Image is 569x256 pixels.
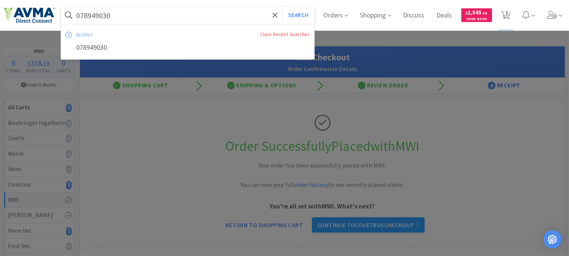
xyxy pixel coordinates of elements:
[61,41,314,55] div: 078949030
[482,11,487,16] span: . 58
[466,17,487,22] span: Cash Back
[260,31,310,38] a: Clear Recent Searches
[543,230,561,248] div: Open Intercom Messenger
[400,12,428,19] a: Discuss
[498,13,514,20] a: 3
[4,7,55,23] img: e4e33dab9f054f5782a47901c742baa9_102.png
[76,29,177,41] div: recent
[461,5,492,25] a: $2,545.58Cash Back
[61,6,314,24] input: Search by item, sku, manufacturer, ingredient, size...
[466,11,468,16] span: $
[466,9,487,16] span: 2,545
[434,12,455,19] a: Deals
[282,6,314,24] button: Search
